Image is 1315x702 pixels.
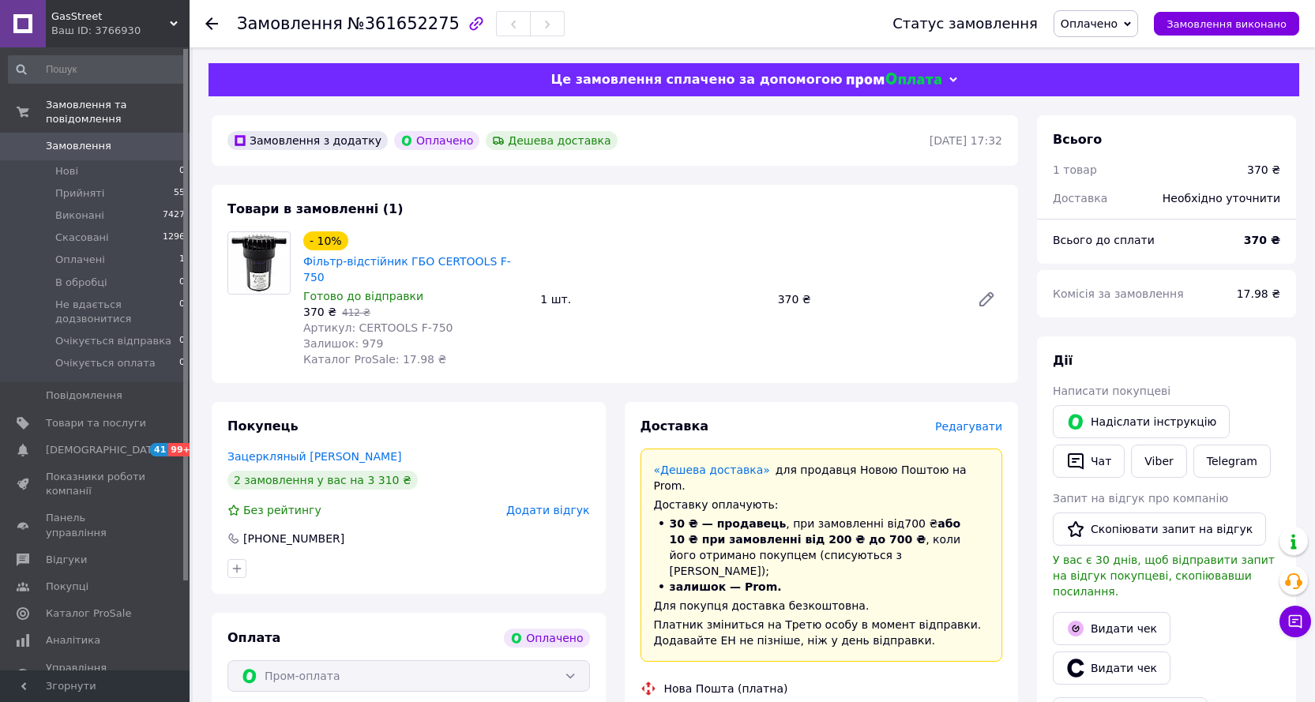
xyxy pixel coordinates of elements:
[179,164,185,178] span: 0
[46,511,146,539] span: Панель управління
[1053,492,1228,505] span: Запит на відгук про компанію
[1244,234,1280,246] b: 370 ₴
[46,606,131,621] span: Каталог ProSale
[55,164,78,178] span: Нові
[654,497,990,512] div: Доставку оплачують:
[46,580,88,594] span: Покупці
[55,334,171,348] span: Очікується відправка
[303,321,453,334] span: Артикул: CERTOOLS F-750
[1053,353,1073,368] span: Дії
[46,139,111,153] span: Замовлення
[51,24,190,38] div: Ваш ID: 3766930
[1131,445,1186,478] a: Viber
[46,661,146,689] span: Управління сайтом
[654,617,990,648] div: Платник зміниться на Третю особу в момент відправки. Додавайте ЕН не пізніше, ніж у день відправки.
[303,255,511,283] a: Фільтр-відстійник ГБО CERTOOLS F-750
[46,389,122,403] span: Повідомлення
[1053,234,1155,246] span: Всього до сплати
[168,443,194,456] span: 99+
[550,72,842,87] span: Це замовлення сплачено за допомогою
[8,55,186,84] input: Пошук
[179,334,185,348] span: 0
[670,580,782,593] span: залишок — Prom.
[303,306,336,318] span: 370 ₴
[506,504,589,516] span: Додати відгук
[1053,651,1170,685] button: Видати чек
[55,356,156,370] span: Очікується оплата
[55,253,105,267] span: Оплачені
[205,16,218,32] div: Повернутися назад
[227,201,404,216] span: Товари в замовленні (1)
[55,208,104,223] span: Виконані
[55,298,179,326] span: Не вдається додзвонитися
[46,633,100,648] span: Аналітика
[486,131,617,150] div: Дешева доставка
[935,420,1002,433] span: Редагувати
[227,471,418,490] div: 2 замовлення у вас на 3 310 ₴
[641,419,709,434] span: Доставка
[46,98,190,126] span: Замовлення та повідомлення
[660,681,792,696] div: Нова Пошта (платна)
[1154,12,1299,36] button: Замовлення виконано
[504,629,589,648] div: Оплачено
[55,276,107,290] span: В обробці
[394,131,479,150] div: Оплачено
[670,517,787,530] span: 30 ₴ — продавець
[179,253,185,267] span: 1
[772,288,964,310] div: 370 ₴
[348,14,460,33] span: №361652275
[892,16,1038,32] div: Статус замовлення
[1237,287,1280,300] span: 17.98 ₴
[174,186,185,201] span: 55
[179,298,185,326] span: 0
[847,73,941,88] img: evopay logo
[227,450,401,463] a: Зацеркляный [PERSON_NAME]
[227,419,299,434] span: Покупець
[46,553,87,567] span: Відгуки
[654,462,990,494] div: для продавця Новою Поштою на Prom.
[654,464,770,476] a: «Дешева доставка»
[1247,162,1280,178] div: 370 ₴
[55,186,104,201] span: Прийняті
[303,353,446,366] span: Каталог ProSale: 17.98 ₴
[303,290,423,302] span: Готово до відправки
[1053,612,1170,645] button: Видати чек
[1279,606,1311,637] button: Чат з покупцем
[179,356,185,370] span: 0
[303,231,348,250] div: - 10%
[1053,385,1170,397] span: Написати покупцеві
[231,232,287,294] img: Фільтр-відстійник ГБО CERTOOLS F-750
[179,276,185,290] span: 0
[1053,287,1184,300] span: Комісія за замовлення
[51,9,170,24] span: GasStreet
[342,307,370,318] span: 412 ₴
[1061,17,1118,30] span: Оплачено
[1053,163,1097,176] span: 1 товар
[46,416,146,430] span: Товари та послуги
[1053,554,1275,598] span: У вас є 30 днів, щоб відправити запит на відгук покупцеві, скопіювавши посилання.
[1053,512,1266,546] button: Скопіювати запит на відгук
[227,630,280,645] span: Оплата
[150,443,168,456] span: 41
[1153,181,1290,216] div: Необхідно уточнити
[930,134,1002,147] time: [DATE] 17:32
[1053,132,1102,147] span: Всього
[971,283,1002,315] a: Редагувати
[55,231,109,245] span: Скасовані
[1167,18,1287,30] span: Замовлення виконано
[654,598,990,614] div: Для покупця доставка безкоштовна.
[163,208,185,223] span: 7427
[227,131,388,150] div: Замовлення з додатку
[1053,192,1107,205] span: Доставка
[303,337,383,350] span: Залишок: 979
[1053,445,1125,478] button: Чат
[163,231,185,245] span: 1296
[1193,445,1271,478] a: Telegram
[46,443,163,457] span: [DEMOGRAPHIC_DATA]
[242,531,346,546] div: [PHONE_NUMBER]
[534,288,771,310] div: 1 шт.
[1053,405,1230,438] button: Надіслати інструкцію
[654,516,990,579] li: , при замовленні від 700 ₴ , коли його отримано покупцем (списуються з [PERSON_NAME]);
[243,504,321,516] span: Без рейтингу
[237,14,343,33] span: Замовлення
